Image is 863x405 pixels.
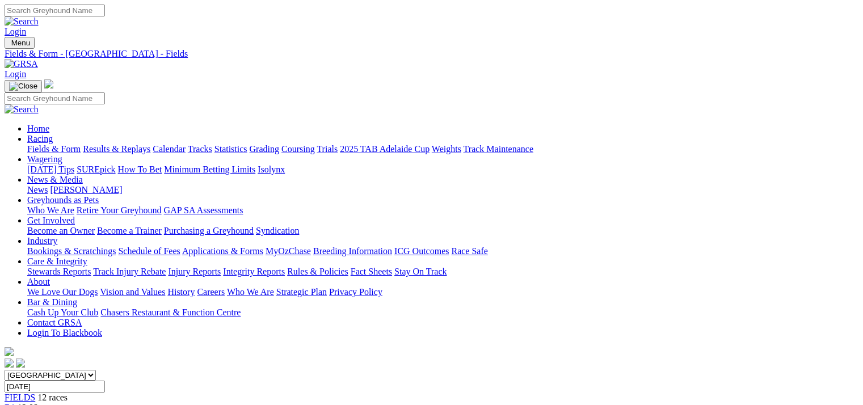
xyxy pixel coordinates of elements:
[27,307,98,317] a: Cash Up Your Club
[27,185,858,195] div: News & Media
[27,307,858,318] div: Bar & Dining
[167,287,195,297] a: History
[27,277,50,286] a: About
[27,164,74,174] a: [DATE] Tips
[5,49,858,59] a: Fields & Form - [GEOGRAPHIC_DATA] - Fields
[83,144,150,154] a: Results & Replays
[164,164,255,174] a: Minimum Betting Limits
[118,164,162,174] a: How To Bet
[27,246,116,256] a: Bookings & Scratchings
[451,246,487,256] a: Race Safe
[27,226,95,235] a: Become an Owner
[223,267,285,276] a: Integrity Reports
[100,287,165,297] a: Vision and Values
[27,287,98,297] a: We Love Our Dogs
[313,246,392,256] a: Breeding Information
[329,287,382,297] a: Privacy Policy
[16,358,25,368] img: twitter.svg
[5,80,42,92] button: Toggle navigation
[5,16,39,27] img: Search
[394,267,447,276] a: Stay On Track
[281,144,315,154] a: Coursing
[5,69,26,79] a: Login
[27,226,858,236] div: Get Involved
[77,164,115,174] a: SUREpick
[97,226,162,235] a: Become a Trainer
[258,164,285,174] a: Isolynx
[27,328,102,337] a: Login To Blackbook
[164,226,254,235] a: Purchasing a Greyhound
[27,267,91,276] a: Stewards Reports
[50,185,122,195] a: [PERSON_NAME]
[5,104,39,115] img: Search
[168,267,221,276] a: Injury Reports
[27,205,858,216] div: Greyhounds as Pets
[27,256,87,266] a: Care & Integrity
[5,59,38,69] img: GRSA
[227,287,274,297] a: Who We Are
[351,267,392,276] a: Fact Sheets
[5,381,105,393] input: Select date
[27,205,74,215] a: Who We Are
[5,358,14,368] img: facebook.svg
[27,287,858,297] div: About
[118,246,180,256] a: Schedule of Fees
[11,39,30,47] span: Menu
[340,144,430,154] a: 2025 TAB Adelaide Cup
[197,287,225,297] a: Careers
[250,144,279,154] a: Grading
[27,154,62,164] a: Wagering
[27,144,81,154] a: Fields & Form
[5,347,14,356] img: logo-grsa-white.png
[44,79,53,88] img: logo-grsa-white.png
[5,393,35,402] a: FIELDS
[27,236,57,246] a: Industry
[214,144,247,154] a: Statistics
[287,267,348,276] a: Rules & Policies
[93,267,166,276] a: Track Injury Rebate
[27,267,858,277] div: Care & Integrity
[5,92,105,104] input: Search
[37,393,68,402] span: 12 races
[317,144,338,154] a: Trials
[188,144,212,154] a: Tracks
[5,27,26,36] a: Login
[9,82,37,91] img: Close
[27,195,99,205] a: Greyhounds as Pets
[27,246,858,256] div: Industry
[27,124,49,133] a: Home
[266,246,311,256] a: MyOzChase
[100,307,241,317] a: Chasers Restaurant & Function Centre
[27,175,83,184] a: News & Media
[164,205,243,215] a: GAP SA Assessments
[394,246,449,256] a: ICG Outcomes
[27,318,82,327] a: Contact GRSA
[182,246,263,256] a: Applications & Forms
[256,226,299,235] a: Syndication
[276,287,327,297] a: Strategic Plan
[27,216,75,225] a: Get Involved
[432,144,461,154] a: Weights
[464,144,533,154] a: Track Maintenance
[5,5,105,16] input: Search
[153,144,186,154] a: Calendar
[27,134,53,144] a: Racing
[27,297,77,307] a: Bar & Dining
[27,144,858,154] div: Racing
[27,164,858,175] div: Wagering
[27,185,48,195] a: News
[5,37,35,49] button: Toggle navigation
[77,205,162,215] a: Retire Your Greyhound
